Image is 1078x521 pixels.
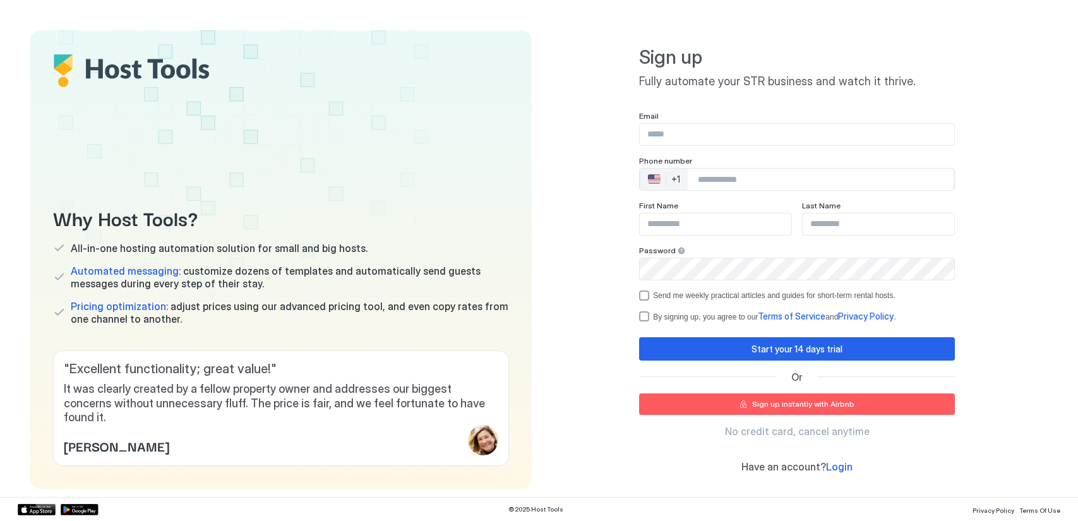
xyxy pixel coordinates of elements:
[61,504,99,515] a: Google Play Store
[71,300,509,325] span: adjust prices using our advanced pricing tool, and even copy rates from one channel to another.
[648,172,661,187] div: 🇺🇸
[639,246,676,255] span: Password
[688,168,954,191] input: Phone Number input
[653,311,895,322] div: By signing up, you agree to our and .
[64,382,498,425] span: It was clearly created by a fellow property owner and addresses our biggest concerns without unne...
[838,311,894,321] span: Privacy Policy
[1019,503,1060,516] a: Terms Of Use
[640,213,791,235] input: Input Field
[639,75,955,89] span: Fully automate your STR business and watch it thrive.
[18,504,56,515] a: App Store
[826,460,853,473] span: Login
[758,311,825,321] span: Terms of Service
[71,265,509,290] span: customize dozens of templates and automatically send guests messages during every step of their s...
[752,342,842,356] div: Start your 14 days trial
[639,111,659,121] span: Email
[640,124,954,145] input: Input Field
[791,371,803,383] span: Or
[725,425,870,438] span: No credit card, cancel anytime
[639,337,955,361] button: Start your 14 days trial
[64,436,169,455] span: [PERSON_NAME]
[741,460,826,473] span: Have an account?
[838,312,894,321] a: Privacy Policy
[71,300,168,313] span: Pricing optimization:
[639,45,955,69] span: Sign up
[973,506,1014,514] span: Privacy Policy
[639,156,692,165] span: Phone number
[639,393,955,415] button: Sign up instantly with Airbnb
[802,201,841,210] span: Last Name
[653,291,895,300] div: Send me weekly practical articles and guides for short-term rental hosts.
[71,242,368,255] span: All-in-one hosting automation solution for small and big hosts.
[671,174,680,185] div: +1
[639,311,955,322] div: termsPrivacy
[508,505,563,513] span: © 2025 Host Tools
[640,169,688,190] div: Countries button
[468,425,498,455] div: profile
[803,213,954,235] input: Input Field
[973,503,1014,516] a: Privacy Policy
[758,312,825,321] a: Terms of Service
[639,201,678,210] span: First Name
[640,258,954,280] input: Input Field
[752,398,854,410] div: Sign up instantly with Airbnb
[71,265,181,277] span: Automated messaging:
[64,361,498,377] span: " Excellent functionality; great value! "
[639,290,955,301] div: optOut
[826,460,853,474] a: Login
[1019,506,1060,514] span: Terms Of Use
[53,203,509,232] span: Why Host Tools?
